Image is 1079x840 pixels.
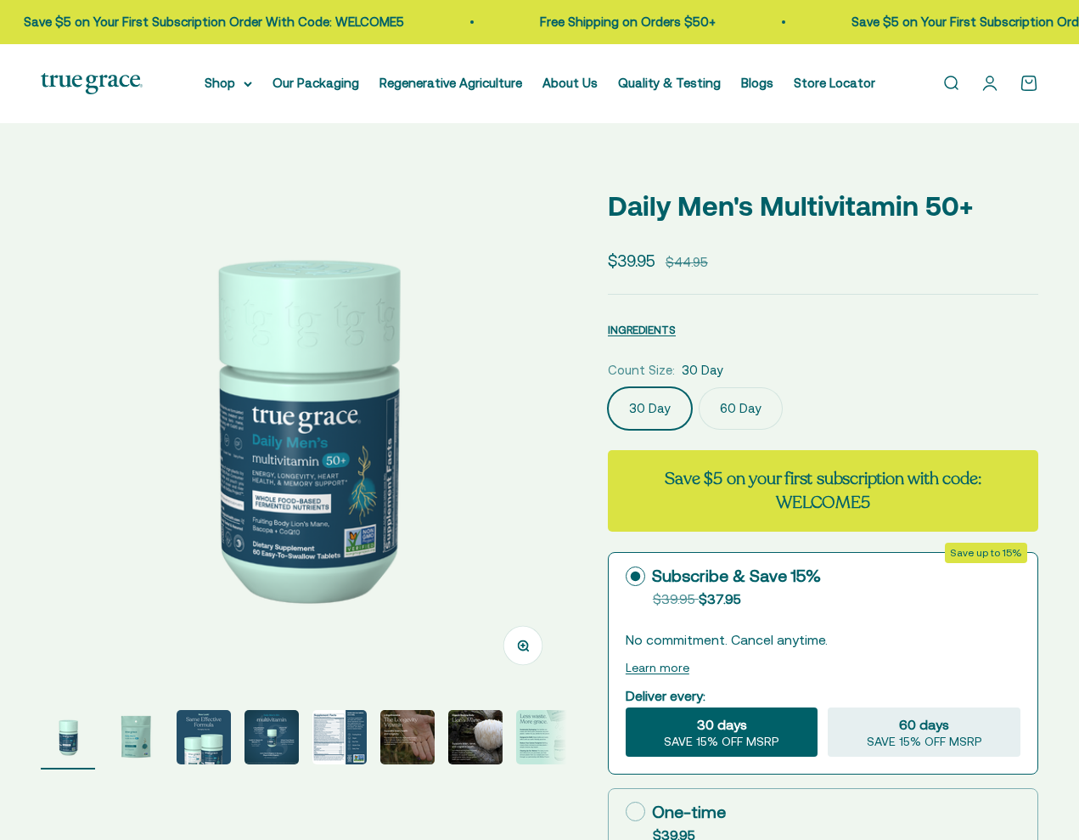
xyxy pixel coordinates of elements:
[448,710,503,770] button: Go to item 7
[109,710,163,764] img: Daily Multivitamin for Energy, Longevity, Heart Health, & Memory Support* - L-ergothioneine to su...
[21,12,402,32] p: Save $5 on Your First Subscription Order With Code: WELCOME5
[380,710,435,770] button: Go to item 6
[273,76,359,90] a: Our Packaging
[41,710,95,770] button: Go to item 1
[741,76,773,90] a: Blogs
[537,14,713,29] a: Free Shipping on Orders $50+
[516,710,570,764] img: Daily Men's 50+ Multivitamin
[682,360,723,381] span: 30 Day
[608,360,675,381] legend: Count Size:
[608,319,676,340] button: INGREDIENTS
[177,710,231,770] button: Go to item 3
[380,710,435,764] img: Daily Men's 50+ Multivitamin
[618,76,721,90] a: Quality & Testing
[666,252,708,273] compare-at-price: $44.95
[109,710,163,770] button: Go to item 2
[516,710,570,770] button: Go to item 8
[379,76,522,90] a: Regenerative Agriculture
[608,184,1038,228] p: Daily Men's Multivitamin 50+
[608,324,676,336] span: INGREDIENTS
[312,710,367,764] img: Daily Men's 50+ Multivitamin
[542,76,598,90] a: About Us
[665,467,981,514] strong: Save $5 on your first subscription with code: WELCOME5
[608,248,655,273] sale-price: $39.95
[244,710,299,770] button: Go to item 4
[244,710,299,764] img: Daily Men's 50+ Multivitamin
[312,710,367,770] button: Go to item 5
[448,710,503,764] img: Daily Men's 50+ Multivitamin
[794,76,875,90] a: Store Locator
[177,710,231,764] img: Daily Men's 50+ Multivitamin
[41,164,567,691] img: Daily Men's 50+ Multivitamin
[205,73,252,93] summary: Shop
[41,710,95,764] img: Daily Men's 50+ Multivitamin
